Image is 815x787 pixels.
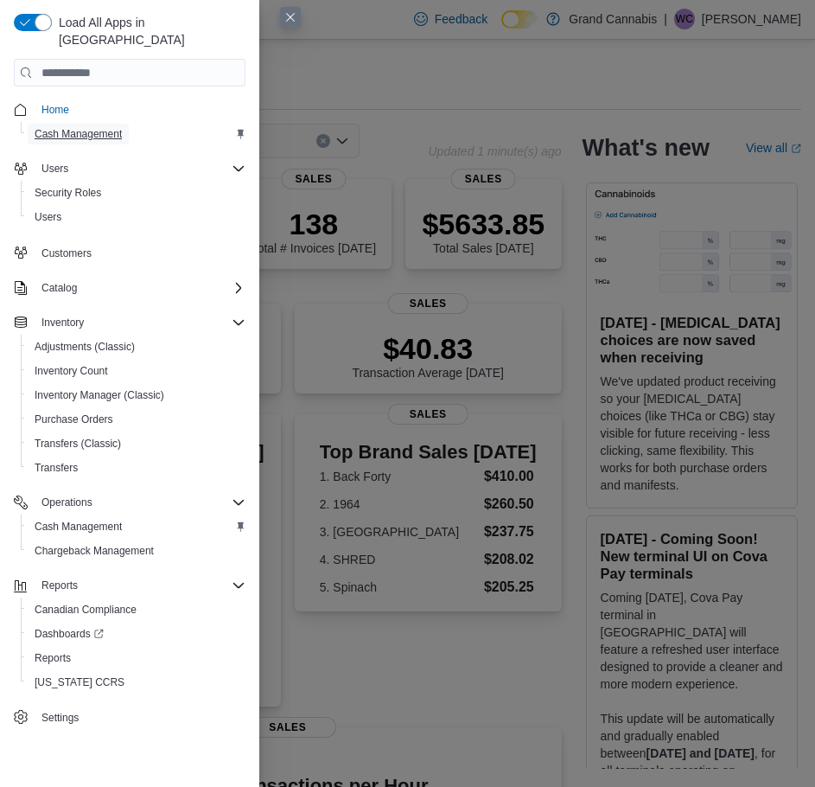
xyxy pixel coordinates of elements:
span: Purchase Orders [35,413,113,426]
a: Chargeback Management [28,541,161,561]
button: Adjustments (Classic) [21,335,252,359]
button: Settings [7,705,252,730]
span: Reports [35,651,71,665]
button: Reports [35,575,85,596]
span: Customers [35,241,245,263]
button: Transfers [21,456,252,480]
span: Inventory [41,316,84,330]
span: Transfers (Classic) [28,433,245,454]
span: Operations [35,492,245,513]
a: Purchase Orders [28,409,120,430]
span: Washington CCRS [28,672,245,693]
a: Customers [35,243,99,264]
span: Reports [41,579,78,592]
span: Load All Apps in [GEOGRAPHIC_DATA] [52,14,245,48]
span: Users [28,207,245,227]
a: Transfers (Classic) [28,433,128,454]
span: Transfers [28,457,245,478]
span: Canadian Compliance [35,603,137,617]
button: Inventory Manager (Classic) [21,383,252,407]
a: [US_STATE] CCRS [28,672,131,693]
button: Close this dialog [280,7,301,28]
button: Transfers (Classic) [21,432,252,456]
span: Catalog [41,281,77,295]
a: Dashboards [28,624,111,644]
button: Users [35,158,75,179]
span: Settings [41,711,79,725]
button: [US_STATE] CCRS [21,670,252,694]
button: Users [21,205,252,229]
span: Users [35,210,61,224]
button: Cash Management [21,515,252,539]
a: Cash Management [28,124,129,144]
a: Inventory Count [28,361,115,381]
span: Home [41,103,69,117]
span: Cash Management [35,520,122,534]
a: Home [35,99,76,120]
button: Catalog [7,276,252,300]
span: Operations [41,496,92,509]
span: Inventory Manager (Classic) [28,385,245,406]
span: Home [35,99,245,120]
span: Adjustments (Classic) [35,340,135,354]
button: Inventory [7,310,252,335]
a: Dashboards [21,622,252,646]
button: Catalog [35,278,84,298]
span: Cash Management [28,516,245,537]
span: Security Roles [28,182,245,203]
span: Cash Management [35,127,122,141]
button: Cash Management [21,122,252,146]
button: Operations [7,490,252,515]
span: Purchase Orders [28,409,245,430]
span: Users [35,158,245,179]
button: Customers [7,240,252,265]
button: Purchase Orders [21,407,252,432]
a: Cash Management [28,516,129,537]
span: Dashboards [28,624,245,644]
button: Inventory Count [21,359,252,383]
span: Security Roles [35,186,101,200]
span: Inventory Count [28,361,245,381]
a: Adjustments (Classic) [28,336,142,357]
button: Home [7,97,252,122]
button: Reports [21,646,252,670]
a: Canadian Compliance [28,599,143,620]
span: Adjustments (Classic) [28,336,245,357]
a: Users [28,207,68,227]
a: Inventory Manager (Classic) [28,385,171,406]
span: Transfers [35,461,78,475]
span: Inventory [35,312,245,333]
button: Users [7,157,252,181]
a: Transfers [28,457,85,478]
span: Chargeback Management [35,544,154,558]
button: Security Roles [21,181,252,205]
span: Reports [35,575,245,596]
span: [US_STATE] CCRS [35,675,124,689]
button: Inventory [35,312,91,333]
span: Inventory Manager (Classic) [35,388,164,402]
span: Chargeback Management [28,541,245,561]
span: Settings [35,707,245,728]
span: Users [41,162,68,176]
span: Cash Management [28,124,245,144]
span: Dashboards [35,627,104,641]
span: Inventory Count [35,364,108,378]
button: Reports [7,573,252,598]
span: Customers [41,246,92,260]
span: Transfers (Classic) [35,437,121,451]
span: Reports [28,648,245,669]
span: Canadian Compliance [28,599,245,620]
a: Settings [35,707,86,728]
span: Catalog [35,278,245,298]
button: Canadian Compliance [21,598,252,622]
nav: Complex example [14,90,245,733]
button: Chargeback Management [21,539,252,563]
a: Reports [28,648,78,669]
a: Security Roles [28,182,108,203]
button: Operations [35,492,99,513]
